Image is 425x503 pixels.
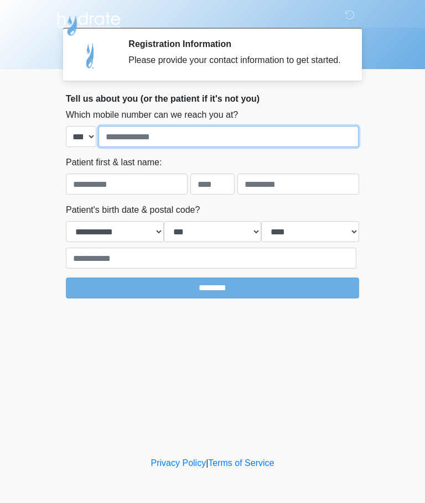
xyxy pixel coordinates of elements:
[66,203,200,217] label: Patient's birth date & postal code?
[206,458,208,468] a: |
[66,156,162,169] label: Patient first & last name:
[55,8,122,36] img: Hydrate IV Bar - Arcadia Logo
[151,458,206,468] a: Privacy Policy
[128,54,343,67] div: Please provide your contact information to get started.
[74,39,107,72] img: Agent Avatar
[208,458,274,468] a: Terms of Service
[66,93,359,104] h2: Tell us about you (or the patient if it's not you)
[66,108,238,122] label: Which mobile number can we reach you at?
